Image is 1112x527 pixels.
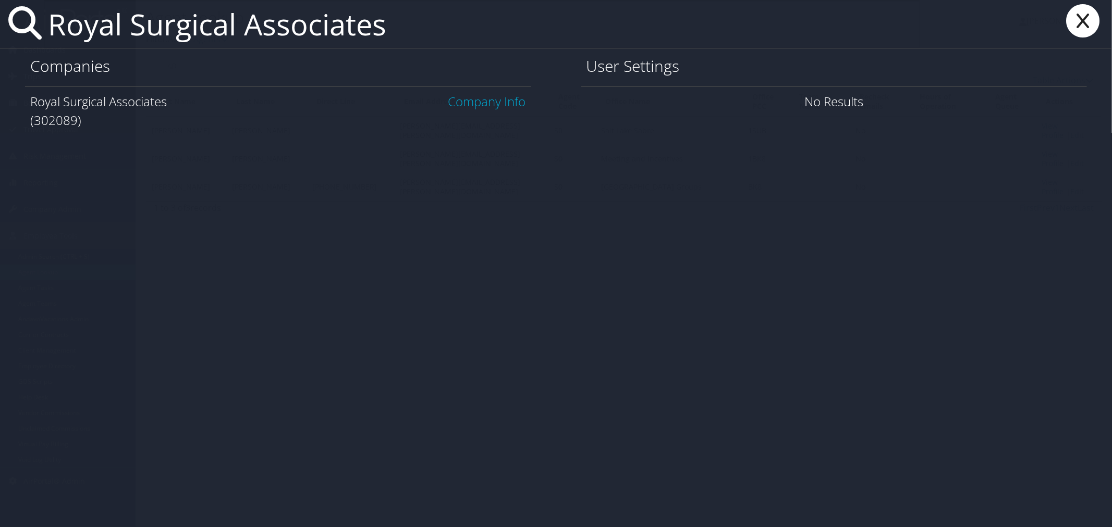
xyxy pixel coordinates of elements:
[30,111,526,130] div: (302089)
[30,93,167,110] span: Royal Surgical Associates
[581,86,1087,116] div: No Results
[30,55,526,77] h1: Companies
[448,93,526,110] a: Company Info
[586,55,1082,77] h1: User Settings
